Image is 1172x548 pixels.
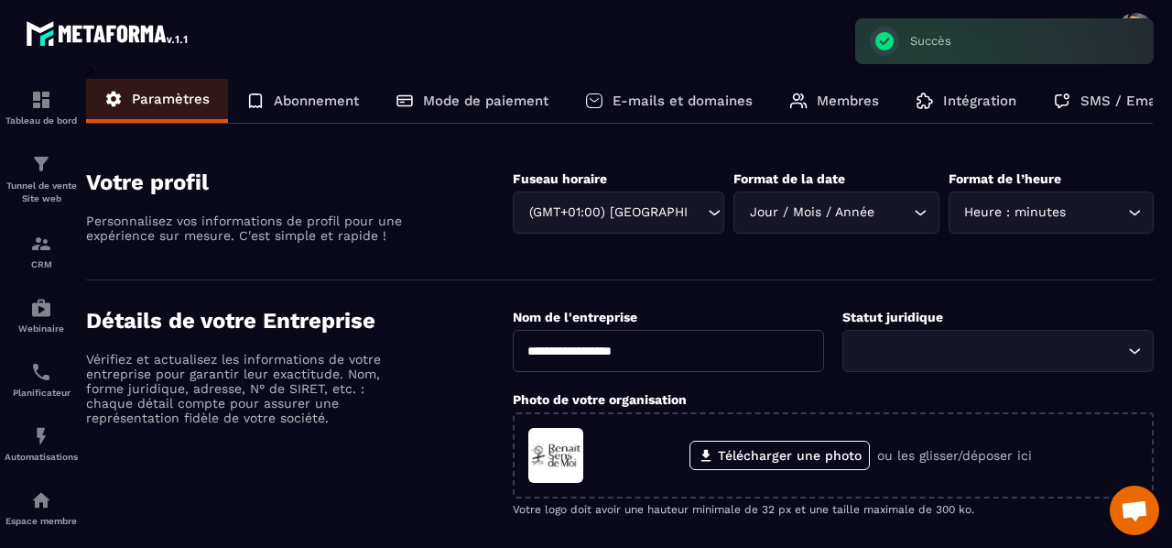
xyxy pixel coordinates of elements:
[817,93,879,109] p: Membres
[878,203,908,223] input: Search for option
[5,388,78,398] p: Planificateur
[689,441,870,470] label: Télécharger une photo
[5,516,78,526] p: Espace membre
[854,341,1123,361] input: Search for option
[949,171,1061,186] label: Format de l’heure
[513,192,724,234] div: Search for option
[5,219,78,283] a: formationformationCRM
[423,93,548,109] p: Mode de paiement
[86,352,407,425] p: Vérifiez et actualisez les informations de votre entreprise pour garantir leur exactitude. Nom, f...
[842,310,943,324] label: Statut juridique
[745,203,878,223] span: Jour / Mois / Année
[30,425,52,447] img: automations
[30,361,52,383] img: scheduler
[613,93,753,109] p: E-mails et domaines
[86,214,407,243] p: Personnalisez vos informations de profil pour une expérience sur mesure. C'est simple et rapide !
[949,192,1154,234] div: Search for option
[513,310,637,324] label: Nom de l'entreprise
[960,203,1070,223] span: Heure : minutes
[86,170,513,195] h4: Votre profil
[5,452,78,462] p: Automatisations
[5,411,78,476] a: automationsautomationsAutomatisations
[1070,203,1123,223] input: Search for option
[5,323,78,334] p: Webinaire
[733,171,845,186] label: Format de la date
[5,347,78,411] a: schedulerschedulerPlanificateur
[86,308,513,334] h4: Détails de votre Entreprise
[30,89,52,111] img: formation
[513,503,1154,516] p: Votre logo doit avoir une hauteur minimale de 32 px et une taille maximale de 300 ko.
[30,297,52,319] img: automations
[513,392,687,407] label: Photo de votre organisation
[5,75,78,139] a: formationformationTableau de bord
[26,16,190,49] img: logo
[525,203,689,223] span: (GMT+01:00) [GEOGRAPHIC_DATA]
[5,259,78,269] p: CRM
[132,91,210,107] p: Paramètres
[943,93,1016,109] p: Intégration
[842,330,1154,372] div: Search for option
[5,180,78,205] p: Tunnel de vente Site web
[30,153,52,175] img: formation
[1110,486,1159,535] div: Ouvrir le chat
[30,489,52,511] img: automations
[30,233,52,255] img: formation
[733,192,939,234] div: Search for option
[513,171,607,186] label: Fuseau horaire
[5,476,78,540] a: automationsautomationsEspace membre
[5,139,78,219] a: formationformationTunnel de vente Site web
[877,448,1032,463] p: ou les glisser/déposer ici
[5,115,78,126] p: Tableau de bord
[274,93,359,109] p: Abonnement
[689,203,703,223] input: Search for option
[5,283,78,347] a: automationsautomationsWebinaire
